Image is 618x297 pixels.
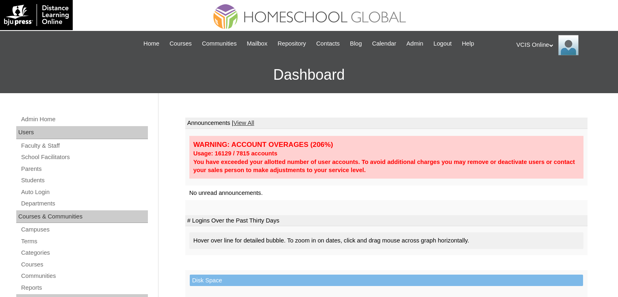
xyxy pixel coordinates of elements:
span: Mailbox [247,39,268,48]
span: Calendar [372,39,396,48]
td: No unread announcements. [185,186,588,201]
span: Admin [406,39,423,48]
a: Admin [402,39,427,48]
div: VCIS Online [516,35,610,55]
a: Logout [429,39,456,48]
a: Reports [20,283,148,293]
a: Courses [165,39,196,48]
div: Users [16,126,148,139]
div: Courses & Communities [16,210,148,223]
td: Disk Space [190,275,583,286]
a: Repository [273,39,310,48]
a: Parents [20,164,148,174]
a: Courses [20,260,148,270]
span: Help [462,39,474,48]
a: School Facilitators [20,152,148,162]
div: WARNING: ACCOUNT OVERAGES (206%) [193,140,579,149]
a: Terms [20,236,148,247]
a: Communities [20,271,148,281]
a: Mailbox [243,39,272,48]
span: Logout [434,39,452,48]
a: Home [139,39,163,48]
strong: Usage: 16129 / 7815 accounts [193,150,278,157]
img: VCIS Online Admin [558,35,579,55]
a: Students [20,175,148,186]
a: Calendar [368,39,400,48]
a: Faculty & Staff [20,141,148,151]
a: Categories [20,248,148,258]
a: View All [233,120,254,126]
a: Blog [346,39,366,48]
div: You have exceeded your allotted number of user accounts. To avoid additional charges you may remo... [193,158,579,175]
h3: Dashboard [4,57,614,93]
span: Courses [169,39,192,48]
a: Campuses [20,225,148,235]
a: Auto Login [20,187,148,197]
a: Communities [198,39,241,48]
td: Announcements | [185,118,588,129]
a: Admin Home [20,114,148,124]
a: Contacts [312,39,344,48]
span: Repository [278,39,306,48]
img: logo-white.png [4,4,69,26]
a: Departments [20,199,148,209]
span: Contacts [316,39,340,48]
span: Home [143,39,159,48]
span: Blog [350,39,362,48]
td: # Logins Over the Past Thirty Days [185,215,588,227]
a: Help [458,39,478,48]
span: Communities [202,39,237,48]
div: Hover over line for detailed bubble. To zoom in on dates, click and drag mouse across graph horiz... [189,232,583,249]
